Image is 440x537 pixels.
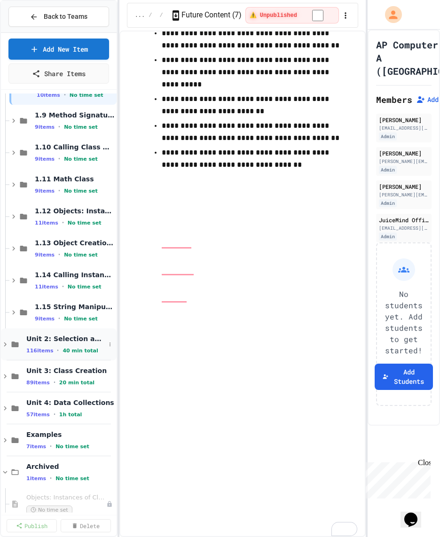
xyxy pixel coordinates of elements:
span: • [50,443,52,450]
div: ⚠️ Students cannot see this content! Click the toggle to publish it and make it visible to your c... [245,7,339,23]
span: 9 items [35,156,55,162]
a: Publish [7,519,57,532]
span: No time set [68,220,102,226]
span: • [58,123,60,131]
iframe: chat widget [362,459,431,498]
span: Unit 2: Selection and Iteration [26,335,105,343]
span: 1h total [59,412,82,418]
div: [PERSON_NAME] [379,149,429,157]
span: Back to Teams [44,12,87,22]
div: Admin [379,233,397,241]
div: Admin [379,132,397,140]
iframe: chat widget [401,499,431,528]
h2: Members [376,93,412,106]
span: No time set [64,188,98,194]
div: Admin [379,166,397,174]
span: 1 items [26,475,46,482]
span: No time set [70,92,103,98]
span: No time set [55,475,89,482]
a: Share Items [8,63,109,84]
span: 1.10 Calling Class Methods [35,143,115,151]
span: 10 items [37,92,60,98]
span: • [57,347,59,354]
span: • [58,315,60,322]
div: [PERSON_NAME][EMAIL_ADDRESS][DOMAIN_NAME] [379,191,429,198]
div: [PERSON_NAME] [379,116,429,124]
span: • [50,475,52,482]
span: Unit 4: Data Collections [26,398,115,407]
a: Delete [61,519,111,532]
div: JuiceMind Official [379,216,429,224]
span: ⚠️ Unpublished [249,12,297,19]
div: [PERSON_NAME][EMAIL_ADDRESS][DOMAIN_NAME] [379,158,429,165]
div: Unpublished [106,501,113,507]
p: No students yet. Add students to get started! [385,288,423,356]
span: • [58,187,60,195]
span: • [58,155,60,163]
a: Add New Item [8,39,109,60]
button: More options [105,340,115,349]
button: Add [416,95,439,104]
span: • [58,251,60,258]
span: No time set [64,252,98,258]
span: No time set [64,156,98,162]
div: [EMAIL_ADDRESS][DOMAIN_NAME] [379,225,429,232]
div: My Account [375,4,404,25]
span: 9 items [35,252,55,258]
span: 20 min total [59,380,94,386]
span: No time set [26,506,72,514]
span: Unit 3: Class Creation [26,366,115,375]
span: No time set [64,316,98,322]
span: No time set [64,124,98,130]
span: 11 items [35,284,58,290]
button: Future Content (7) [170,9,242,21]
span: 1.11 Math Class [35,175,115,183]
button: Add Students [375,364,433,390]
span: 1.12 Objects: Instances of Classes [35,207,115,215]
span: 1.15 String Manipulation [35,303,115,311]
input: publish toggle [301,10,335,21]
span: 1.9 Method Signatures [35,111,115,119]
span: 9 items [35,316,55,322]
span: • [54,411,55,418]
span: / [159,12,163,19]
span: • [62,283,64,290]
span: Objects: Instances of Classes [26,494,106,502]
span: Examples [26,430,115,439]
span: • [62,219,64,226]
div: Admin [379,199,397,207]
div: Chat with us now!Close [4,4,65,60]
span: 9 items [35,124,55,130]
span: 89 items [26,380,50,386]
div: [PERSON_NAME] [379,182,429,191]
span: ... [135,12,145,19]
span: Archived [26,462,115,471]
div: [EMAIL_ADDRESS][DOMAIN_NAME] [379,125,429,132]
span: 116 items [26,348,53,354]
span: 9 items [35,188,55,194]
span: 40 min total [63,348,98,354]
span: • [54,379,55,386]
span: • [64,91,66,99]
span: / [149,12,152,19]
span: 1.14 Calling Instance Methods [35,271,115,279]
span: 57 items [26,412,50,418]
span: 1.13 Object Creation and Storage (Instantiation) [35,239,115,247]
span: 7 items [26,444,46,450]
span: No time set [68,284,102,290]
span: 11 items [35,220,58,226]
span: No time set [55,444,89,450]
button: Back to Teams [8,7,109,27]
